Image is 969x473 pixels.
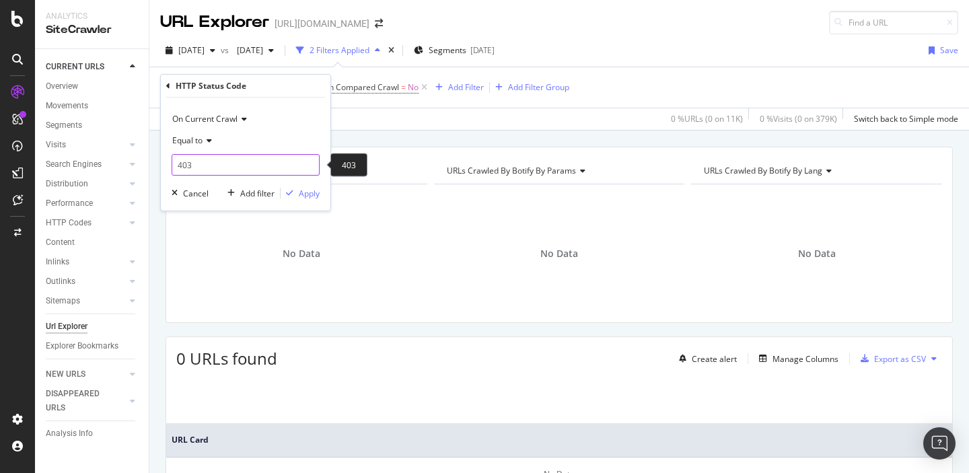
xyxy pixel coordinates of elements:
a: DISAPPEARED URLS [46,387,126,415]
span: vs [221,44,231,56]
button: Add Filter [430,79,484,96]
div: Switch back to Simple mode [854,113,958,124]
button: Apply [281,186,320,200]
div: Segments [46,118,82,133]
div: Add filter [240,188,275,199]
button: Save [923,40,958,61]
h4: URLs Crawled By Botify By params [444,160,673,182]
a: Outlinks [46,275,126,289]
span: No Data [798,247,836,260]
span: 0 URLs found [176,347,277,369]
div: Manage Columns [773,353,838,365]
div: Apply [299,188,320,199]
a: Analysis Info [46,427,139,441]
span: No Data [283,247,320,260]
div: Sitemaps [46,294,80,308]
a: Visits [46,138,126,152]
span: URLs Crawled By Botify By params [447,165,576,176]
div: DISAPPEARED URLS [46,387,114,415]
div: CURRENT URLS [46,60,104,74]
a: Distribution [46,177,126,191]
div: Search Engines [46,157,102,172]
span: = [401,81,406,93]
button: Add filter [222,186,275,200]
a: HTTP Codes [46,216,126,230]
button: Manage Columns [754,351,838,367]
h4: URLs Crawled By Botify By lang [701,160,930,182]
span: Segments [429,44,466,56]
div: Outlinks [46,275,75,289]
div: 0 % URLs ( 0 on 11K ) [671,113,743,124]
span: No Data [540,247,578,260]
div: Distribution [46,177,88,191]
div: Open Intercom Messenger [923,427,956,460]
div: Performance [46,196,93,211]
div: arrow-right-arrow-left [375,19,383,28]
a: CURRENT URLS [46,60,126,74]
span: Equal to [172,135,203,146]
div: 0 % Visits ( 0 on 379K ) [760,113,837,124]
a: Explorer Bookmarks [46,339,139,353]
button: Export as CSV [855,348,926,369]
div: Content [46,235,75,250]
div: 2 Filters Applied [310,44,369,56]
a: Performance [46,196,126,211]
div: NEW URLS [46,367,85,381]
div: times [386,44,397,57]
a: NEW URLS [46,367,126,381]
span: 2025 Aug. 8th [178,44,205,56]
div: Cancel [183,188,209,199]
div: Analysis Info [46,427,93,441]
a: Inlinks [46,255,126,269]
div: HTTP Status Code [176,80,246,92]
button: Add Filter Group [490,79,569,96]
div: Url Explorer [46,320,87,334]
span: No [408,78,419,97]
div: Overview [46,79,78,94]
button: 2 Filters Applied [291,40,386,61]
div: Save [940,44,958,56]
div: Create alert [692,353,737,365]
a: Url Explorer [46,320,139,334]
div: Movements [46,99,88,113]
div: Inlinks [46,255,69,269]
div: URL Explorer [160,11,269,34]
a: Sitemaps [46,294,126,308]
a: Overview [46,79,139,94]
div: 403 [330,153,367,177]
button: [DATE] [231,40,279,61]
a: Search Engines [46,157,126,172]
span: 2025 Jul. 16th [231,44,263,56]
div: Add Filter Group [508,81,569,93]
button: Cancel [166,186,209,200]
div: [URL][DOMAIN_NAME] [275,17,369,30]
button: [DATE] [160,40,221,61]
div: Visits [46,138,66,152]
div: HTTP Codes [46,216,92,230]
div: Add Filter [448,81,484,93]
div: Export as CSV [874,353,926,365]
button: Switch back to Simple mode [849,108,958,130]
a: Movements [46,99,139,113]
button: Segments[DATE] [408,40,500,61]
button: Create alert [674,348,737,369]
div: Analytics [46,11,138,22]
span: On Current Crawl [172,113,238,124]
a: Content [46,235,139,250]
div: SiteCrawler [46,22,138,38]
div: [DATE] [470,44,495,56]
span: URL Card [172,434,937,446]
span: URLs Crawled By Botify By lang [704,165,822,176]
span: URL Exists on Compared Crawl [284,81,399,93]
input: Find a URL [829,11,958,34]
a: Segments [46,118,139,133]
div: Explorer Bookmarks [46,339,118,353]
